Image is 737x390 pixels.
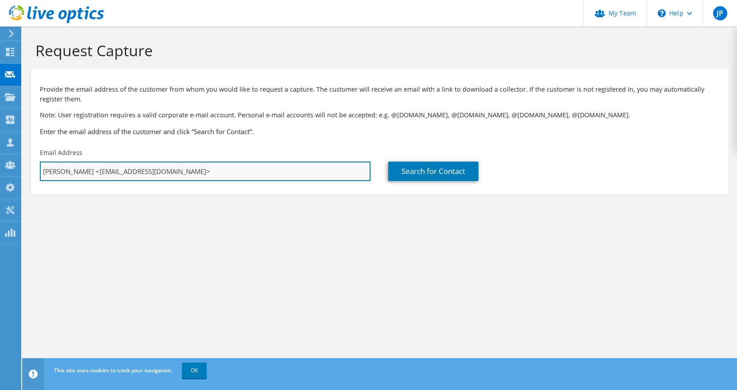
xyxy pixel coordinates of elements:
[658,9,666,17] svg: \n
[40,127,719,136] h3: Enter the email address of the customer and click “Search for Contact”.
[388,162,478,181] a: Search for Contact
[54,367,173,374] span: This site uses cookies to track your navigation.
[40,148,82,157] label: Email Address
[35,41,719,60] h1: Request Capture
[40,110,719,120] p: Note: User registration requires a valid corporate e-mail account. Personal e-mail accounts will ...
[182,363,207,378] a: OK
[713,6,727,20] span: JP
[358,166,368,177] keeper-lock: Open Keeper Popup
[40,85,719,104] p: Provide the email address of the customer from whom you would like to request a capture. The cust...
